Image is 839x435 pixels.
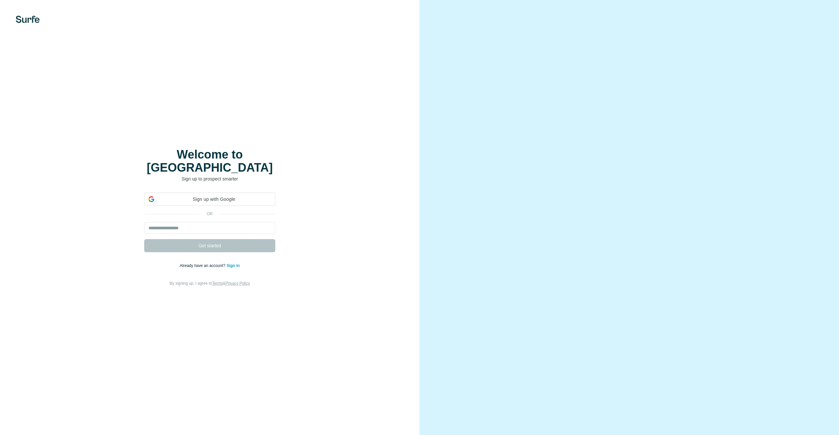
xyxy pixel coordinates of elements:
[16,16,40,23] img: Surfe's logo
[170,281,250,286] span: By signing up, I agree to &
[157,196,271,203] span: Sign up with Google
[212,281,223,286] a: Terms
[144,193,275,206] div: Sign up with Google
[144,148,275,174] h1: Welcome to [GEOGRAPHIC_DATA]
[180,263,227,268] span: Already have an account?
[225,281,250,286] a: Privacy Policy
[226,263,240,268] a: Sign in
[144,176,275,182] p: Sign up to prospect smarter
[199,211,220,217] p: or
